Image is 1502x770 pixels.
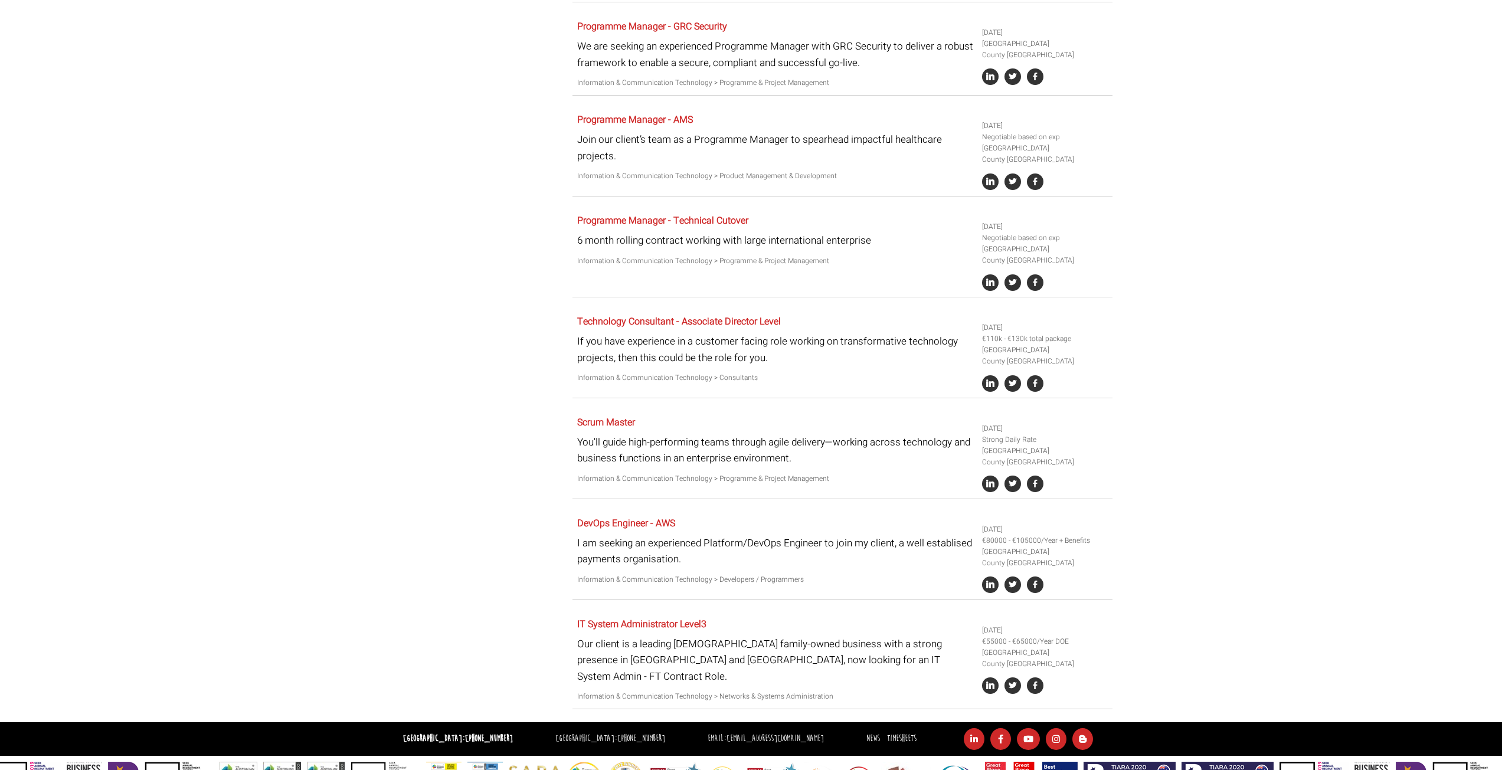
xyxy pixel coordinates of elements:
[705,730,827,748] li: Email:
[982,120,1108,132] li: [DATE]
[577,372,973,384] p: Information & Communication Technology > Consultants
[866,733,880,744] a: News
[982,143,1108,165] li: [GEOGRAPHIC_DATA] County [GEOGRAPHIC_DATA]
[982,322,1108,333] li: [DATE]
[577,691,973,702] p: Information & Communication Technology > Networks & Systems Administration
[577,535,973,567] p: I am seeking an experienced Platform/DevOps Engineer to join my client, a well establised payment...
[887,733,917,744] a: Timesheets
[982,244,1108,266] li: [GEOGRAPHIC_DATA] County [GEOGRAPHIC_DATA]
[577,171,973,182] p: Information & Communication Technology > Product Management & Development
[982,524,1108,535] li: [DATE]
[577,214,748,228] a: Programme Manager - Technical Cutover
[982,345,1108,367] li: [GEOGRAPHIC_DATA] County [GEOGRAPHIC_DATA]
[982,445,1108,468] li: [GEOGRAPHIC_DATA] County [GEOGRAPHIC_DATA]
[982,38,1108,61] li: [GEOGRAPHIC_DATA] County [GEOGRAPHIC_DATA]
[982,546,1108,569] li: [GEOGRAPHIC_DATA] County [GEOGRAPHIC_DATA]
[982,423,1108,434] li: [DATE]
[403,733,513,744] strong: [GEOGRAPHIC_DATA]:
[577,574,973,585] p: Information & Communication Technology > Developers / Programmers
[577,333,973,365] p: If you have experience in a customer facing role working on transformative technology projects, t...
[982,27,1108,38] li: [DATE]
[577,19,727,34] a: Programme Manager - GRC Security
[982,132,1108,143] li: Negotiable based on exp
[577,255,973,267] p: Information & Communication Technology > Programme & Project Management
[982,636,1108,647] li: €55000 - €65000/Year DOE
[577,473,973,484] p: Information & Communication Technology > Programme & Project Management
[552,730,668,748] li: [GEOGRAPHIC_DATA]:
[577,617,706,631] a: IT System Administrator Level3
[577,132,973,163] p: Join our client’s team as a Programme Manager to spearhead impactful healthcare projects.
[577,636,973,684] p: Our client is a leading [DEMOGRAPHIC_DATA] family-owned business with a strong presence in [GEOGR...
[577,113,693,127] a: Programme Manager - AMS
[982,333,1108,345] li: €110k - €130k total package
[465,733,513,744] a: [PHONE_NUMBER]
[577,314,781,329] a: Technology Consultant - Associate Director Level
[577,77,973,89] p: Information & Communication Technology > Programme & Project Management
[982,535,1108,546] li: €80000 - €105000/Year + Benefits
[577,434,973,466] p: You'll guide high-performing teams through agile delivery—working across technology and business ...
[982,232,1108,244] li: Negotiable based on exp
[577,38,973,70] p: We are seeking an experienced Programme Manager with GRC Security to deliver a robust framework t...
[982,647,1108,670] li: [GEOGRAPHIC_DATA] County [GEOGRAPHIC_DATA]
[577,516,675,530] a: DevOps Engineer - AWS
[617,733,665,744] a: [PHONE_NUMBER]
[577,232,973,248] p: 6 month rolling contract working with large international enterprise
[577,415,635,430] a: Scrum Master
[982,434,1108,445] li: Strong Daily Rate
[727,733,824,744] a: [EMAIL_ADDRESS][DOMAIN_NAME]
[982,221,1108,232] li: [DATE]
[982,625,1108,636] li: [DATE]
